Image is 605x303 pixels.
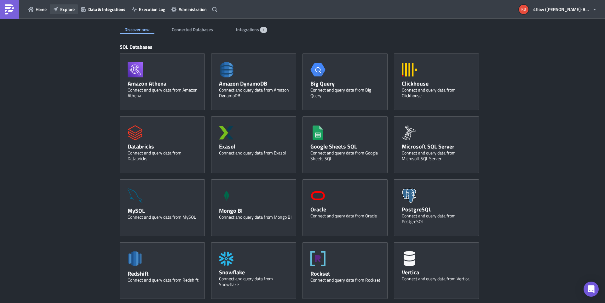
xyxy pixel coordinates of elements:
div: Amazon Athena [128,80,200,87]
div: SQL Databases [120,44,485,53]
button: Home [25,4,50,14]
span: Execution Log [139,6,165,13]
div: Big Query [310,80,383,87]
div: Oracle [310,206,383,213]
div: Databricks [128,143,200,150]
span: Integrations [236,26,260,33]
img: PushMetrics [4,4,14,14]
div: Connect and query data from Snowflake [219,276,291,287]
div: Connect and query data from Mongo BI [219,214,291,220]
div: Mongo BI [219,207,291,214]
div: Amazon DynamoDB [219,80,291,87]
span: Home [36,6,47,13]
img: Avatar [518,4,529,15]
div: PostgreSQL [402,206,474,213]
div: Rockset [310,270,383,277]
div: Connect and query data from Redshift [128,277,200,283]
span: Administration [179,6,207,13]
button: Execution Log [129,4,168,14]
button: Data & Integrations [78,4,129,14]
div: Connect and query data from Exasol [219,150,291,156]
div: Connect and query data from Big Query [310,87,383,98]
div: Google Sheets SQL [310,143,383,150]
div: Connect and query data from Amazon Athena [128,87,200,98]
div: Microsoft SQL Server [402,143,474,150]
div: Connect and query data from PostgreSQL [402,213,474,224]
button: Explore [50,4,78,14]
div: Connect and query data from Microsoft SQL Server [402,150,474,161]
div: Clickhouse [402,80,474,87]
span: Connected Databases [172,26,214,33]
span: 1 [262,27,265,32]
div: Discover new [120,25,154,34]
button: Administration [168,4,210,14]
div: Open Intercom Messenger [584,282,599,297]
div: Connect and query data from MySQL [128,214,200,220]
div: Snowflake [219,269,291,276]
div: Connect and query data from Google Sheets SQL [310,150,383,161]
div: Connect and query data from Rockset [310,277,383,283]
button: 4flow ([PERSON_NAME]-Bremse) [515,3,600,16]
div: Connect and query data from Amazon DynamoDB [219,87,291,98]
div: MySQL [128,207,200,214]
div: Connect and query data from Oracle [310,213,383,219]
span: Data & Integrations [88,6,125,13]
div: Redshift [128,270,200,277]
span: 4flow ([PERSON_NAME]-Bremse) [533,6,590,13]
div: Connect and query data from Databricks [128,150,200,161]
div: Connect and query data from Clickhouse [402,87,474,98]
div: Connect and query data from Vertica [402,276,474,282]
div: Vertica [402,269,474,276]
div: Exasol [219,143,291,150]
span: Explore [60,6,75,13]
